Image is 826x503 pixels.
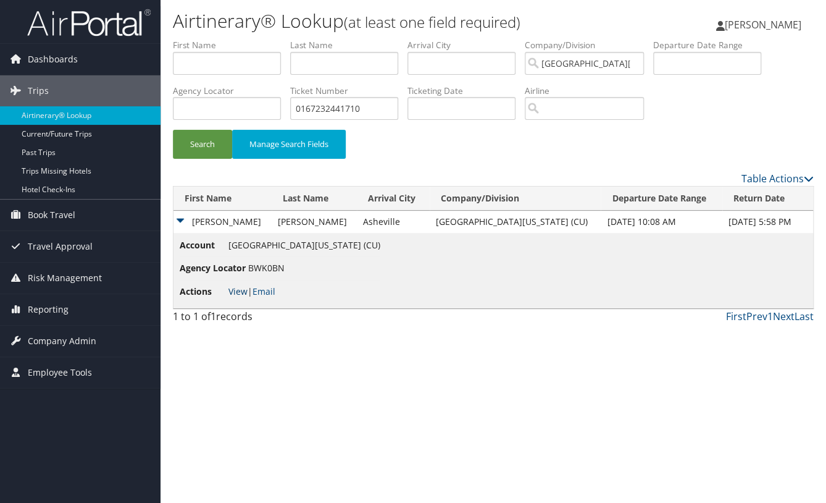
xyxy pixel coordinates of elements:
[28,294,69,325] span: Reporting
[248,262,285,274] span: BWK0BN
[726,310,746,323] a: First
[290,39,407,51] label: Last Name
[741,172,814,185] a: Table Actions
[525,39,653,51] label: Company/Division
[232,130,346,159] button: Manage Search Fields
[173,309,319,330] div: 1 to 1 of records
[228,239,380,251] span: [GEOGRAPHIC_DATA][US_STATE] (CU)
[407,85,525,97] label: Ticketing Date
[601,187,722,211] th: Departure Date Range: activate to sort column ascending
[344,12,520,32] small: (at least one field required)
[173,8,600,34] h1: Airtinerary® Lookup
[27,8,151,37] img: airportal-logo.png
[525,85,653,97] label: Airline
[767,310,773,323] a: 1
[716,6,814,43] a: [PERSON_NAME]
[228,285,248,297] a: View
[180,261,246,275] span: Agency Locator
[722,187,813,211] th: Return Date: activate to sort column ascending
[722,211,813,233] td: [DATE] 5:58 PM
[272,211,357,233] td: [PERSON_NAME]
[173,130,232,159] button: Search
[28,326,96,357] span: Company Admin
[28,357,92,388] span: Employee Tools
[290,85,407,97] label: Ticket Number
[173,211,272,233] td: [PERSON_NAME]
[28,231,93,262] span: Travel Approval
[357,187,430,211] th: Arrival City: activate to sort column ascending
[601,211,722,233] td: [DATE] 10:08 AM
[773,310,795,323] a: Next
[173,39,290,51] label: First Name
[28,75,49,106] span: Trips
[795,310,814,323] a: Last
[272,187,357,211] th: Last Name: activate to sort column ascending
[430,187,601,211] th: Company/Division
[430,211,601,233] td: [GEOGRAPHIC_DATA][US_STATE] (CU)
[180,239,226,252] span: Account
[407,39,525,51] label: Arrival City
[28,263,102,294] span: Risk Management
[173,187,272,211] th: First Name: activate to sort column ascending
[653,39,770,51] label: Departure Date Range
[357,211,430,233] td: Asheville
[211,310,216,323] span: 1
[28,44,78,75] span: Dashboards
[28,200,75,230] span: Book Travel
[746,310,767,323] a: Prev
[252,285,275,297] a: Email
[228,285,275,297] span: |
[180,285,226,298] span: Actions
[725,18,801,32] span: [PERSON_NAME]
[173,85,290,97] label: Agency Locator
